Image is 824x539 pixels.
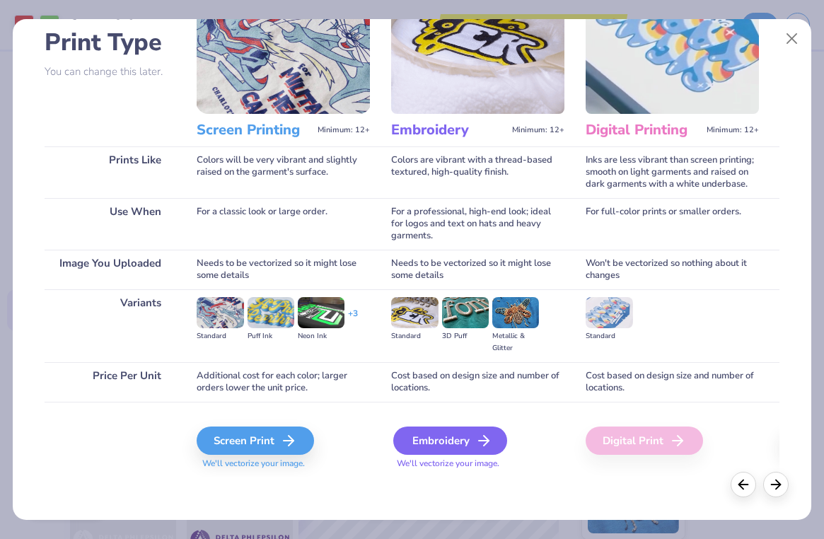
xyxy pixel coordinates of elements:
img: Neon Ink [298,297,344,328]
div: + 3 [348,308,358,332]
h3: Embroidery [391,121,506,139]
img: 3D Puff [442,297,489,328]
div: Use When [45,198,175,250]
div: For a professional, high-end look; ideal for logos and text on hats and heavy garments. [391,198,564,250]
div: Cost based on design size and number of locations. [391,362,564,402]
div: Cost based on design size and number of locations. [586,362,759,402]
h3: Screen Printing [197,121,312,139]
div: Metallic & Glitter [492,330,539,354]
img: Standard [391,297,438,328]
div: Embroidery [393,427,507,455]
img: Metallic & Glitter [492,297,539,328]
span: Minimum: 12+ [707,125,759,135]
p: You can change this later. [45,66,175,78]
div: Won't be vectorized so nothing about it changes [586,250,759,289]
div: Inks are less vibrant than screen printing; smooth on light garments and raised on dark garments ... [586,146,759,198]
div: Variants [45,289,175,362]
div: Prints Like [45,146,175,198]
div: Standard [197,330,243,342]
span: We'll vectorize your image. [391,458,564,470]
img: Standard [197,297,243,328]
div: Colors are vibrant with a thread-based textured, high-quality finish. [391,146,564,198]
div: Price Per Unit [45,362,175,402]
span: We'll vectorize your image. [197,458,370,470]
div: Standard [586,330,632,342]
div: Image You Uploaded [45,250,175,289]
div: 3D Puff [442,330,489,342]
div: Colors will be very vibrant and slightly raised on the garment's surface. [197,146,370,198]
div: Puff Ink [248,330,294,342]
span: Minimum: 12+ [512,125,564,135]
img: Puff Ink [248,297,294,328]
div: Neon Ink [298,330,344,342]
div: For a classic look or large order. [197,198,370,250]
div: Digital Print [586,427,703,455]
div: Screen Print [197,427,314,455]
div: Standard [391,330,438,342]
img: Standard [586,297,632,328]
div: For full-color prints or smaller orders. [586,198,759,250]
div: Additional cost for each color; larger orders lower the unit price. [197,362,370,402]
div: Needs to be vectorized so it might lose some details [391,250,564,289]
h3: Digital Printing [586,121,701,139]
div: Needs to be vectorized so it might lose some details [197,250,370,289]
span: Minimum: 12+ [318,125,370,135]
